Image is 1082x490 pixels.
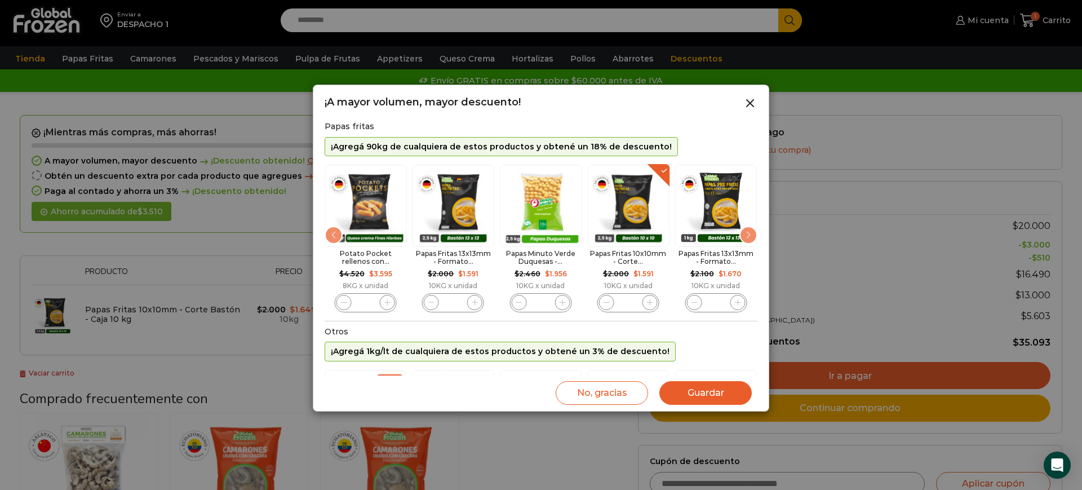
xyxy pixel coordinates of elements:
[1044,452,1071,479] div: Open Intercom Messenger
[556,381,648,405] button: No, gracias
[603,270,629,278] bdi: 2.000
[331,347,669,356] p: ¡Agregá 1kg/lt de cualquiera de estos productos y obtené un 3% de descuento!
[339,270,344,278] span: $
[412,250,494,266] h2: Papas Fritas 13x13mm - Formato...
[500,250,582,266] h2: Papas Minuto Verde Duquesas -...
[325,327,757,337] h2: Otros
[412,282,494,290] div: 10KG x unidad
[358,295,374,311] input: Product quantity
[719,270,723,278] span: $
[458,270,478,278] bdi: 1.591
[675,162,757,315] div: 6 / 11
[719,270,742,278] bdi: 1.670
[587,162,669,315] div: 5 / 11
[545,270,549,278] span: $
[412,162,494,315] div: 3 / 11
[603,270,607,278] span: $
[515,270,519,278] span: $
[587,250,669,266] h2: Papas Fritas 10x10mm - Corte...
[325,226,343,244] div: Previous slide
[675,282,757,290] div: 10KG x unidad
[325,122,757,131] h2: Papas fritas
[500,162,582,315] div: 4 / 11
[500,282,582,290] div: 10KG x unidad
[325,162,406,315] div: 2 / 11
[708,295,724,311] input: Product quantity
[325,250,406,266] h2: Potato Pocket rellenos con...
[659,381,752,405] button: Guardar
[325,282,406,290] div: 8KG x unidad
[545,270,567,278] bdi: 1.956
[458,270,463,278] span: $
[369,270,374,278] span: $
[428,270,454,278] bdi: 2.000
[633,270,654,278] bdi: 1.591
[445,295,461,311] input: Product quantity
[325,96,521,109] h2: ¡A mayor volumen, mayor descuento!
[369,270,392,278] bdi: 3.595
[515,270,540,278] bdi: 2.460
[331,142,672,152] p: ¡Agregá 90kg de cualquiera de estos productos y obtené un 18% de descuento!
[620,295,636,311] input: Product quantity
[690,270,714,278] bdi: 2.100
[533,295,548,311] input: Product quantity
[675,250,757,266] h2: Papas Fritas 13x13mm - Formato...
[739,226,757,244] div: Next slide
[587,282,669,290] div: 10KG x unidad
[690,270,695,278] span: $
[428,270,432,278] span: $
[633,270,638,278] span: $
[339,270,365,278] bdi: 4.520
